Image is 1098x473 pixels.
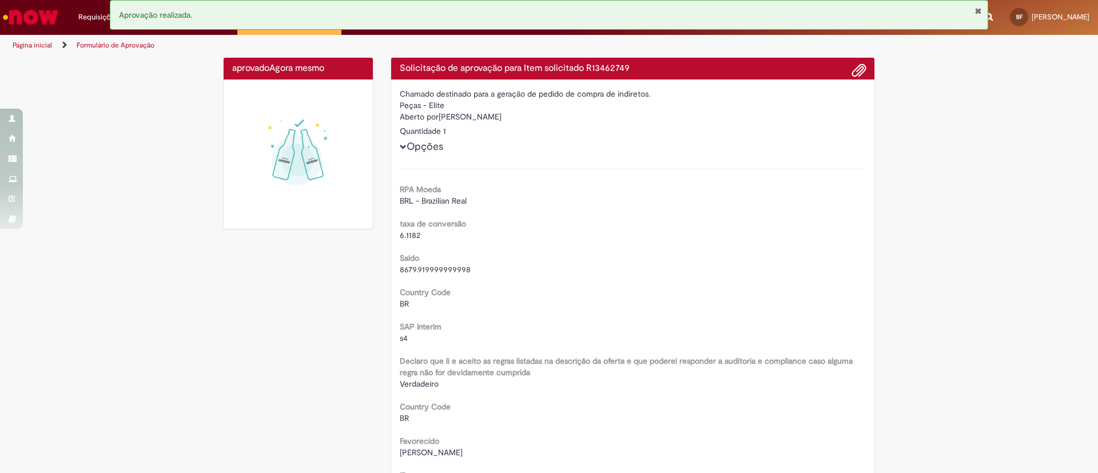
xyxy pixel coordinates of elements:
[13,41,52,50] a: Página inicial
[400,402,451,412] b: Country Code
[78,11,118,23] span: Requisições
[269,62,324,74] span: Agora mesmo
[400,184,441,194] b: RPA Moeda
[400,356,853,377] b: Declaro que li e aceito as regras listadas na descrição da oferta e que poderei responder a audit...
[400,111,866,125] div: [PERSON_NAME]
[400,379,439,389] span: Verdadeiro
[400,111,439,122] label: Aberto por
[400,264,471,275] span: 8679.919999999998
[974,6,982,15] button: Fechar Notificação
[1,6,60,29] img: ServiceNow
[400,299,409,309] span: BR
[400,253,419,263] b: Saldo
[1016,13,1023,21] span: BF
[400,413,409,423] span: BR
[400,230,420,240] span: 6.1182
[9,35,723,56] ul: Trilhas de página
[400,436,439,446] b: Favorecido
[1032,12,1089,22] span: [PERSON_NAME]
[400,287,451,297] b: Country Code
[400,100,866,111] div: Peças - Elite
[269,62,324,74] time: 29/08/2025 14:54:34
[400,63,866,74] h4: Solicitação de aprovação para Item solicitado R13462749
[400,447,463,458] span: [PERSON_NAME]
[119,10,192,20] span: Aprovação realizada.
[232,63,364,74] h4: aprovado
[400,321,441,332] b: SAP Interim
[400,88,866,100] div: Chamado destinado para a geração de pedido de compra de indiretos.
[232,88,364,220] img: sucesso_1.gif
[400,333,408,343] span: s4
[400,218,466,229] b: taxa de conversão
[400,125,866,137] div: Quantidade 1
[400,196,467,206] span: BRL - Brazilian Real
[77,41,154,50] a: Formulário de Aprovação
